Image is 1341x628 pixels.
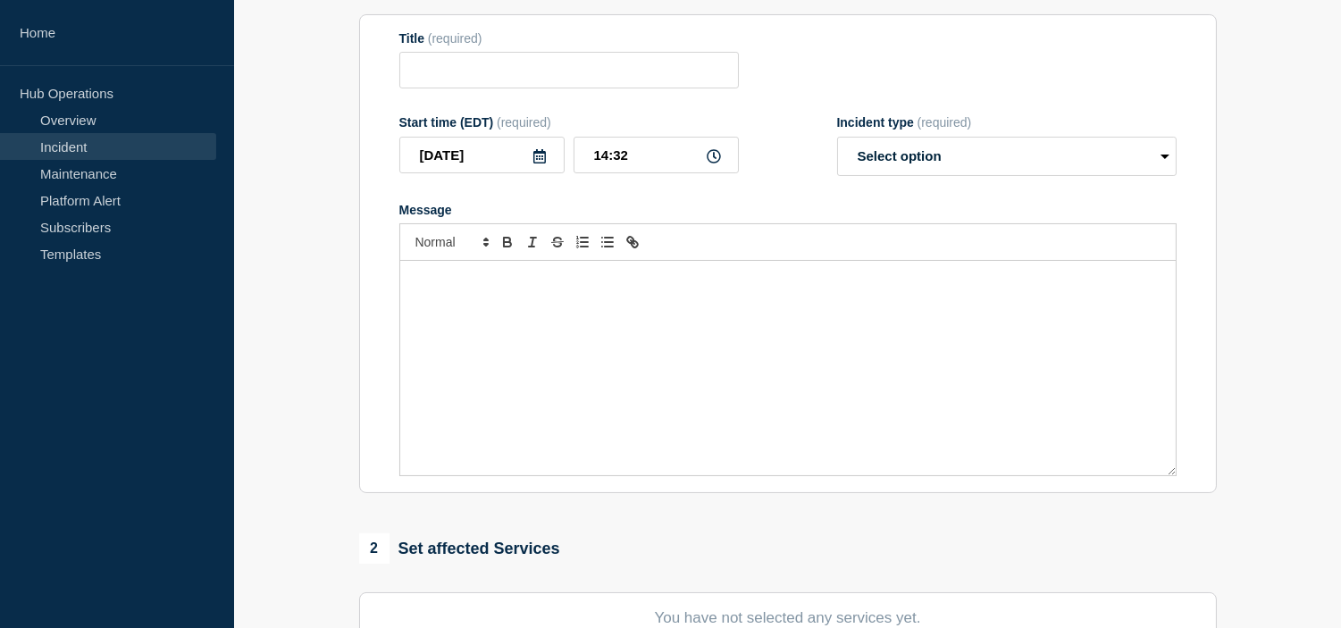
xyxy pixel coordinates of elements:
button: Toggle ordered list [570,231,595,253]
button: Toggle italic text [520,231,545,253]
input: Title [399,52,739,88]
p: You have not selected any services yet. [399,609,1177,627]
input: YYYY-MM-DD [399,137,565,173]
button: Toggle link [620,231,645,253]
input: HH:MM [574,137,739,173]
span: Font size [407,231,495,253]
span: (required) [497,115,551,130]
div: Message [400,261,1176,475]
button: Toggle bold text [495,231,520,253]
button: Toggle bulleted list [595,231,620,253]
div: Title [399,31,739,46]
div: Set affected Services [359,533,560,564]
span: (required) [428,31,482,46]
div: Start time (EDT) [399,115,739,130]
span: (required) [918,115,972,130]
select: Incident type [837,137,1177,176]
div: Incident type [837,115,1177,130]
div: Message [399,203,1177,217]
span: 2 [359,533,390,564]
button: Toggle strikethrough text [545,231,570,253]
